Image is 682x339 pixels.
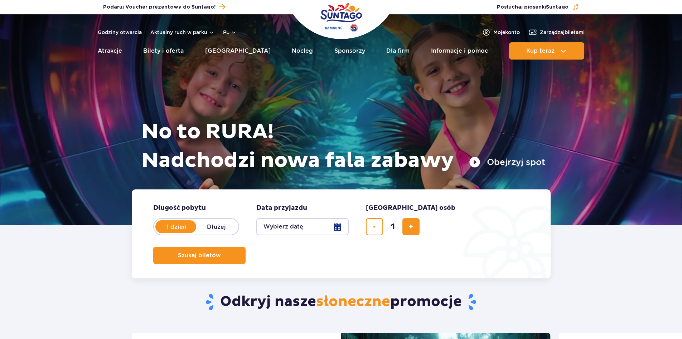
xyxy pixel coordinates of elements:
span: Zarządzaj biletami [540,29,585,36]
a: Nocleg [292,42,313,60]
span: Kup teraz [526,48,555,54]
button: Wybierz datę [256,218,349,235]
form: Planowanie wizyty w Park of Poland [132,189,551,278]
button: Aktualny ruch w parku [150,29,214,35]
span: Szukaj biletów [178,252,221,259]
span: [GEOGRAPHIC_DATA] osób [366,204,455,212]
span: Podaruj Voucher prezentowy do Suntago! [103,4,216,11]
button: Kup teraz [509,42,584,60]
a: Zarządzajbiletami [528,28,585,37]
span: Data przyjazdu [256,204,307,212]
span: słoneczne [316,293,390,311]
h1: No to RURA! Nadchodzi nowa fala zabawy [141,118,545,175]
button: usuń bilet [366,218,383,235]
a: Podaruj Voucher prezentowy do Suntago! [103,2,225,12]
a: Sponsorzy [334,42,365,60]
input: liczba biletów [384,218,401,235]
button: Posłuchaj piosenkiSuntago [497,4,579,11]
button: dodaj bilet [402,218,420,235]
span: Długość pobytu [153,204,206,212]
a: Atrakcje [98,42,122,60]
a: Mojekonto [482,28,520,37]
a: [GEOGRAPHIC_DATA] [205,42,271,60]
a: Informacje i pomoc [431,42,488,60]
label: Dłużej [196,219,237,234]
label: 1 dzień [156,219,197,234]
button: pl [223,29,237,36]
button: Obejrzyj spot [469,156,545,168]
button: Szukaj biletów [153,247,246,264]
a: Dla firm [386,42,410,60]
span: Posłuchaj piosenki [497,4,569,11]
a: Godziny otwarcia [98,29,142,36]
span: Suntago [546,5,569,10]
span: Moje konto [493,29,520,36]
h2: Odkryj nasze promocje [131,293,551,311]
a: Bilety i oferta [143,42,184,60]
